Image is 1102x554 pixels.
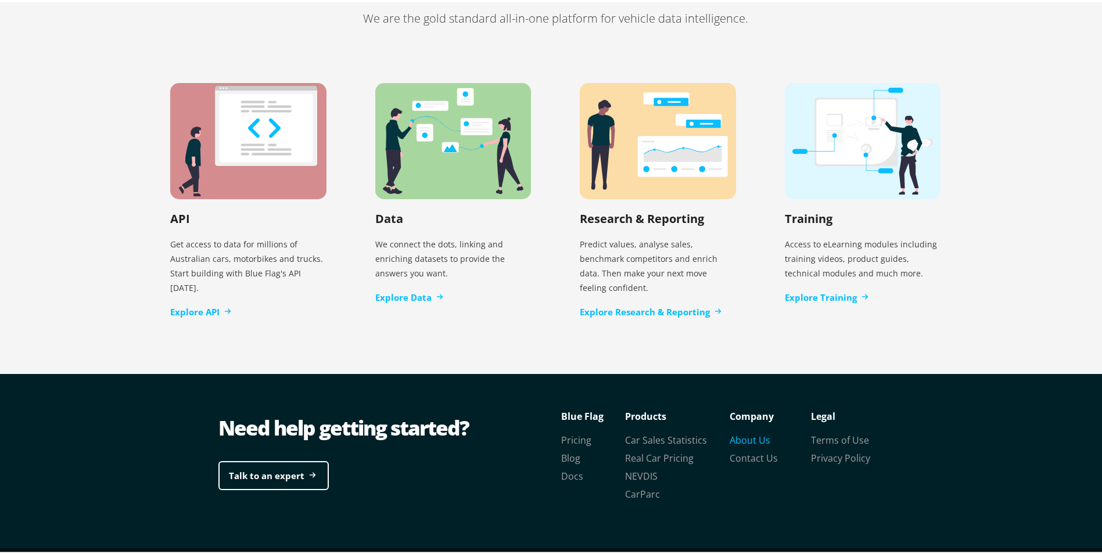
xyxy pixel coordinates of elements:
[561,449,580,462] a: Blog
[730,405,811,423] p: Company
[218,459,329,488] a: Talk to an expert
[170,208,190,224] h2: API
[375,289,443,302] a: Explore Data
[170,303,231,316] a: Explore API
[811,449,870,462] a: Privacy Policy
[625,467,658,480] a: NEVDIS
[218,411,555,440] div: Need help getting started?
[580,230,736,297] p: Predict values, analyse sales, benchmark competitors and enrich data. Then make your next move fe...
[375,230,532,283] p: We connect the dots, linking and enriching datasets to provide the answers you want.
[785,208,832,224] h2: Training
[730,431,770,444] a: About Us
[146,8,965,25] p: We are the gold standard all-in-one platform for vehicle data intelligence.
[561,431,591,444] a: Pricing
[580,303,721,316] a: Explore Research & Reporting
[561,467,583,480] a: Docs
[730,449,778,462] a: Contact Us
[811,431,869,444] a: Terms of Use
[561,405,625,423] p: Blue Flag
[785,230,941,283] p: Access to eLearning modules including training videos, product guides, technical modules and much...
[625,449,694,462] a: Real Car Pricing
[170,230,326,297] p: Get access to data for millions of Australian cars, motorbikes and trucks. Start building with Bl...
[580,208,704,224] h2: Research & Reporting
[625,405,730,423] p: Products
[625,431,707,444] a: Car Sales Statistics
[785,289,868,302] a: Explore Training
[811,405,892,423] p: Legal
[625,485,660,498] a: CarParc
[375,208,403,224] h2: Data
